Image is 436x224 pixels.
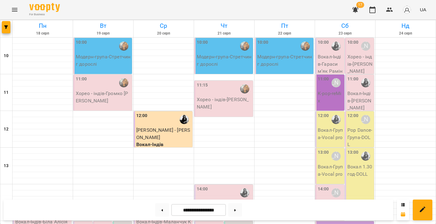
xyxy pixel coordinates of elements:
[197,186,208,193] label: 14:00
[318,76,329,83] label: 11:00
[255,31,314,36] h6: 22 серп
[134,21,193,31] h6: Ср
[356,2,364,8] span: 17
[195,31,253,36] h6: 21 серп
[332,115,341,124] img: Соломія
[4,89,9,96] h6: 11
[318,90,343,104] p: K-pop - reMix
[332,42,341,51] img: Соломія
[347,149,359,156] label: 13:00
[197,82,208,89] label: 11:15
[29,13,60,17] span: For Business
[420,6,426,13] span: UA
[76,90,131,104] p: Хорео - індів - Громко [PERSON_NAME]
[318,149,329,156] label: 13:00
[347,39,359,46] label: 10:00
[347,163,373,178] p: Вокал 1.30 год - DOLL
[76,39,87,46] label: 10:00
[347,90,373,112] p: Вокал-Індів - [PERSON_NAME]
[180,115,189,124] img: Соломія
[74,31,132,36] h6: 19 серп
[332,152,341,161] div: Таня Лемцьо
[136,112,148,119] label: 12:00
[318,53,343,82] p: Вокал-Індів - Гарасим‘як Раміна
[332,188,341,197] div: Таня Лемцьо
[316,31,374,36] h6: 23 серп
[257,53,312,68] p: Модерн-група - Стретчинг дорослі
[76,76,87,83] label: 11:00
[361,78,370,87] img: Соломія
[347,127,373,148] p: Pop Dance-Група - DOLL
[197,39,208,46] label: 10:00
[318,163,343,178] p: Вокал-Група - Vocal pro
[119,42,128,51] img: Аріна
[347,76,359,83] label: 11:00
[332,78,341,87] div: Таня Лемцьо
[240,84,249,94] img: Аріна
[316,21,374,31] h6: Сб
[361,42,370,51] div: Таня Лемцьо
[119,78,128,87] img: Аріна
[13,21,72,31] h6: Пн
[13,31,72,36] h6: 18 серп
[4,163,9,169] h6: 13
[136,141,191,148] p: Вокал-Індів
[361,115,370,124] div: Таня Лемцьо
[318,186,329,193] label: 14:00
[347,112,359,119] label: 12:00
[240,42,249,51] img: Аріна
[257,39,269,46] label: 10:00
[134,31,193,36] h6: 20 серп
[301,42,310,51] img: Аріна
[318,112,329,119] label: 12:00
[403,6,411,14] img: avatar_s.png
[76,53,131,68] p: Модерн-група - Стретчинг дорослі
[197,53,252,68] p: Модерн-група - Стретчинг дорослі
[195,21,253,31] h6: Чт
[361,152,370,161] img: Соломія
[255,21,314,31] h6: Пт
[136,127,190,140] span: [PERSON_NAME] - [PERSON_NAME]
[417,4,429,15] button: UA
[318,39,329,46] label: 10:00
[197,96,252,110] p: Хорео - індів - [PERSON_NAME]
[29,3,60,12] img: Voopty Logo
[347,53,373,75] p: Хорео - індів - [PERSON_NAME]
[376,21,435,31] h6: Нд
[4,126,9,133] h6: 12
[240,188,249,197] img: Соломія
[318,127,343,141] p: Вокал-Група - Vocal pro
[74,21,132,31] h6: Вт
[4,53,9,59] h6: 10
[376,31,435,36] h6: 24 серп
[7,2,22,17] button: Menu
